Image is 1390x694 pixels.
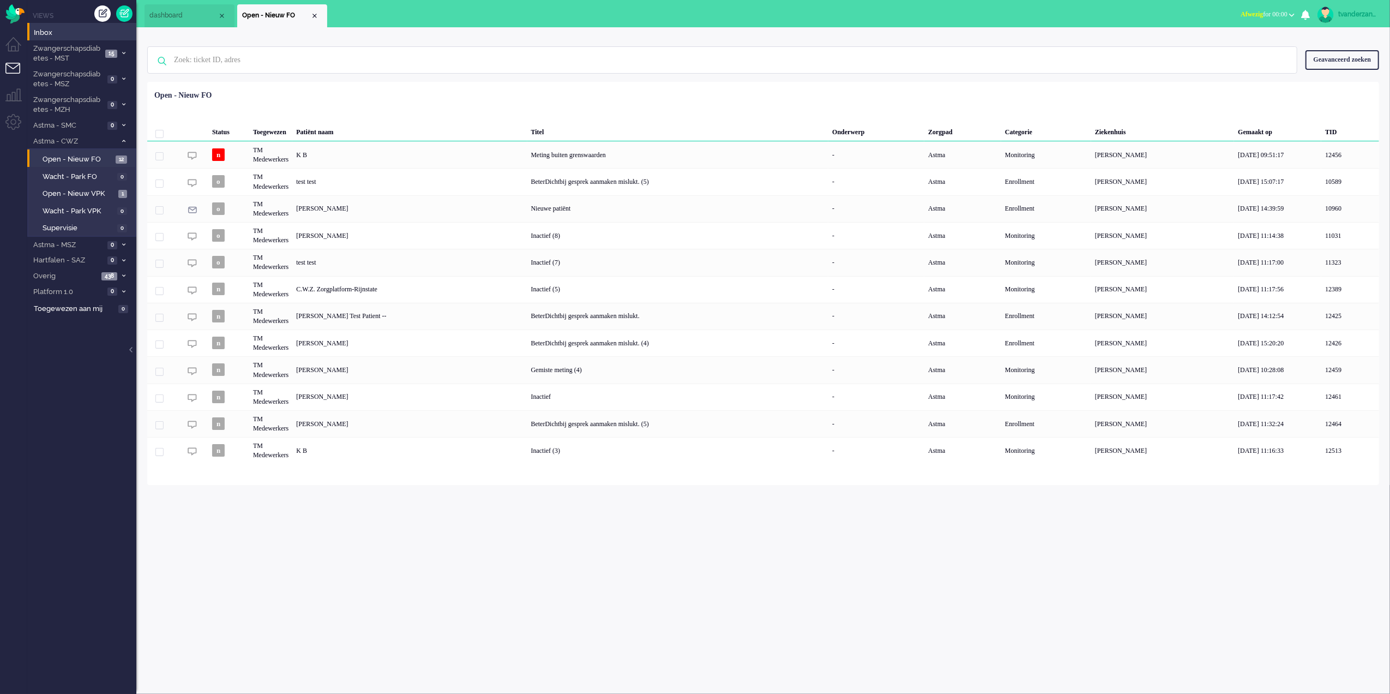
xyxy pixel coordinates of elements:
[107,75,117,83] span: 0
[147,168,1379,195] div: 10589
[527,249,829,276] div: Inactief (7)
[249,356,292,383] div: TM Medewerkers
[249,437,292,464] div: TM Medewerkers
[212,229,225,242] span: o
[147,437,1379,464] div: 12513
[828,330,924,356] div: -
[188,286,197,295] img: ic_chat_grey.svg
[1317,7,1334,23] img: avatar
[117,207,127,216] span: 0
[1234,356,1321,383] div: [DATE] 10:28:08
[828,410,924,437] div: -
[32,69,104,89] span: Zwangerschapsdiabetes - MSZ
[5,114,30,139] li: Admin menu
[1001,222,1091,249] div: Monitoring
[212,256,225,268] span: o
[32,95,104,115] span: Zwangerschapsdiabetes - MZH
[118,305,128,313] span: 0
[924,356,1001,383] div: Astma
[1321,410,1379,437] div: 12464
[5,4,25,23] img: flow_omnibird.svg
[527,195,829,222] div: Nieuwe patiënt
[1091,168,1234,195] div: [PERSON_NAME]
[1234,437,1321,464] div: [DATE] 11:16:33
[527,119,829,141] div: Titel
[117,173,127,181] span: 0
[292,249,527,276] div: test test
[1234,141,1321,168] div: [DATE] 09:51:17
[1001,249,1091,276] div: Monitoring
[1321,249,1379,276] div: 11323
[249,141,292,168] div: TM Medewerkers
[527,330,829,356] div: BeterDichtbij gesprek aanmaken mislukt. (4)
[212,175,225,188] span: o
[924,168,1001,195] div: Astma
[1234,3,1301,27] li: Afwezigfor 00:00
[188,232,197,241] img: ic_chat_grey.svg
[107,122,117,130] span: 0
[924,410,1001,437] div: Astma
[1321,303,1379,330] div: 12425
[116,5,133,22] a: Quick Ticket
[1091,303,1234,330] div: [PERSON_NAME]
[1001,276,1091,303] div: Monitoring
[1321,195,1379,222] div: 10960
[1001,195,1091,222] div: Enrollment
[147,249,1379,276] div: 11323
[188,259,197,268] img: ic_chat_grey.svg
[188,367,197,376] img: ic_chat_grey.svg
[107,256,117,265] span: 0
[32,255,104,266] span: Hartfalen - SAZ
[1091,119,1234,141] div: Ziekenhuis
[249,195,292,222] div: TM Medewerkers
[828,276,924,303] div: -
[924,141,1001,168] div: Astma
[5,37,30,62] li: Dashboard menu
[249,384,292,410] div: TM Medewerkers
[188,420,197,429] img: ic_chat_grey.svg
[292,356,527,383] div: [PERSON_NAME]
[1091,410,1234,437] div: [PERSON_NAME]
[249,303,292,330] div: TM Medewerkers
[32,121,104,131] span: Astma - SMC
[1234,303,1321,330] div: [DATE] 14:12:54
[166,47,1282,73] input: Zoek: ticket ID, adres
[118,190,127,198] span: 1
[1321,384,1379,410] div: 12461
[32,205,135,217] a: Wacht - Park VPK 0
[237,4,327,27] li: View
[249,168,292,195] div: TM Medewerkers
[147,330,1379,356] div: 12426
[1091,437,1234,464] div: [PERSON_NAME]
[1234,330,1321,356] div: [DATE] 15:20:20
[924,119,1001,141] div: Zorgpad
[1091,141,1234,168] div: [PERSON_NAME]
[1001,119,1091,141] div: Categorie
[828,384,924,410] div: -
[32,287,104,297] span: Platform 1.0
[32,26,136,38] a: Inbox
[828,222,924,249] div: -
[924,437,1001,464] div: Astma
[924,195,1001,222] div: Astma
[527,168,829,195] div: BeterDichtbij gesprek aanmaken mislukt. (5)
[292,276,527,303] div: C.W.Z. Zorgplatform-Rijnstate
[32,271,98,282] span: Overig
[1001,356,1091,383] div: Monitoring
[828,168,924,195] div: -
[32,44,102,64] span: Zwangerschapsdiabetes - MST
[212,444,225,457] span: n
[34,28,136,38] span: Inbox
[116,155,127,164] span: 12
[117,224,127,232] span: 0
[43,223,115,234] span: Supervisie
[1321,119,1379,141] div: TID
[43,189,116,199] span: Open - Nieuw VPK
[1338,9,1379,20] div: tvanderzandenvpk1
[249,410,292,437] div: TM Medewerkers
[527,276,829,303] div: Inactief (5)
[1001,384,1091,410] div: Monitoring
[828,303,924,330] div: -
[188,205,197,214] img: ic_e-mail_grey.svg
[249,249,292,276] div: TM Medewerkers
